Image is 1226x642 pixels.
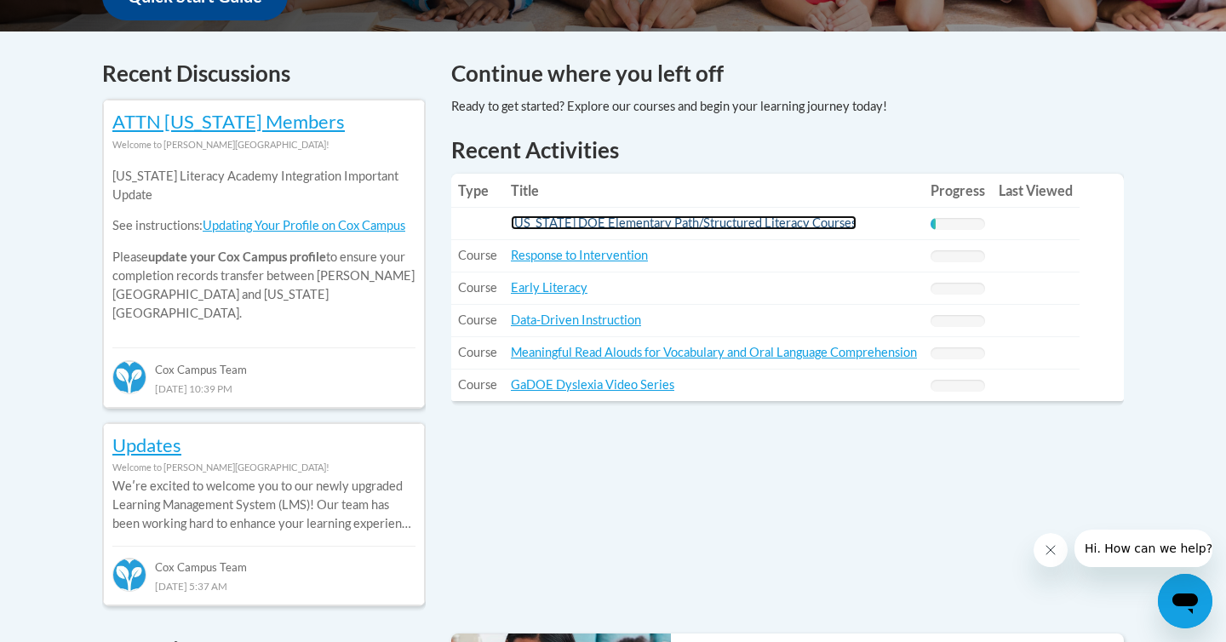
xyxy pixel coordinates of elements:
img: Cox Campus Team [112,558,146,592]
th: Progress [924,174,992,208]
a: Response to Intervention [511,248,648,262]
p: See instructions: [112,216,415,235]
a: [US_STATE] DOE Elementary Path/Structured Literacy Courses [511,215,856,230]
p: [US_STATE] Literacy Academy Integration Important Update [112,167,415,204]
p: Weʹre excited to welcome you to our newly upgraded Learning Management System (LMS)! Our team has... [112,477,415,533]
a: Early Literacy [511,280,587,295]
h1: Recent Activities [451,135,1124,165]
div: Welcome to [PERSON_NAME][GEOGRAPHIC_DATA]! [112,458,415,477]
h4: Continue where you left off [451,57,1124,90]
img: Cox Campus Team [112,360,146,394]
span: Course [458,280,497,295]
a: Updates [112,433,181,456]
iframe: Button to launch messaging window [1158,574,1212,628]
span: Course [458,377,497,392]
span: Course [458,312,497,327]
a: Updating Your Profile on Cox Campus [203,218,405,232]
iframe: Message from company [1074,530,1212,567]
th: Type [451,174,504,208]
a: Meaningful Read Alouds for Vocabulary and Oral Language Comprehension [511,345,917,359]
div: Progress, % [931,218,936,230]
th: Last Viewed [992,174,1080,208]
h4: Recent Discussions [102,57,426,90]
span: Course [458,248,497,262]
div: Welcome to [PERSON_NAME][GEOGRAPHIC_DATA]! [112,135,415,154]
div: Please to ensure your completion records transfer between [PERSON_NAME][GEOGRAPHIC_DATA] and [US_... [112,154,415,335]
div: Cox Campus Team [112,347,415,378]
th: Title [504,174,924,208]
div: [DATE] 10:39 PM [112,379,415,398]
div: Cox Campus Team [112,546,415,576]
iframe: Close message [1034,533,1068,567]
a: Data-Driven Instruction [511,312,641,327]
a: ATTN [US_STATE] Members [112,110,345,133]
div: [DATE] 5:37 AM [112,576,415,595]
b: update your Cox Campus profile [148,249,326,264]
a: GaDOE Dyslexia Video Series [511,377,674,392]
span: Course [458,345,497,359]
